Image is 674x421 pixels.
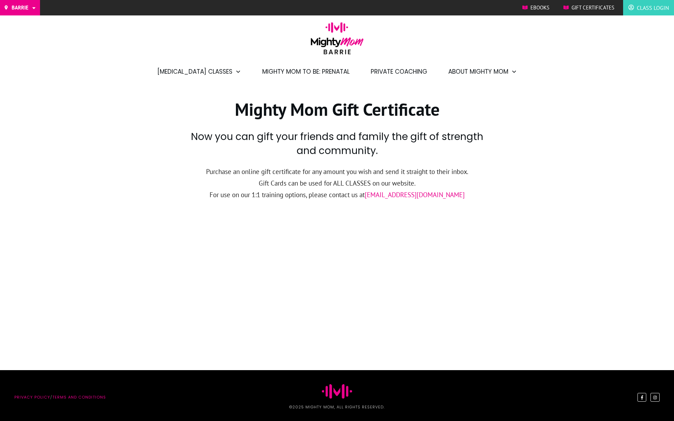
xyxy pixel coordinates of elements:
[14,394,50,400] a: Privacy policy
[637,2,669,13] span: Class Login
[448,66,517,78] a: About Mighty Mom
[530,2,549,13] span: Ebooks
[157,66,232,78] span: [MEDICAL_DATA] Classes
[322,384,352,398] img: Favicon Jessica Sennet Mighty Mom Prenatal Postpartum Mom & Baby Fitness Programs Toronto Ontario...
[292,404,304,410] span: 2025
[14,394,165,401] p: /
[187,130,487,166] h2: Now you can gift your friends and family the gift of strength and community.
[563,2,614,13] a: Gift Certificates
[12,2,28,13] span: Barrie
[4,2,37,13] a: Barrie
[571,2,614,13] span: Gift Certificates
[157,66,241,78] a: [MEDICAL_DATA] Classes
[187,189,487,201] p: For use on our 1:1 training options, please contact us at
[305,404,334,410] span: Mighty Mom
[52,394,106,400] a: Terms and Conditions
[522,2,549,13] a: Ebooks
[148,98,526,129] h1: Mighty Mom Gift Certificate
[180,404,494,410] p: © , all rights reserved.
[187,178,487,189] p: Gift Cards can be used for ALL CLASSES on our website.
[448,66,508,78] span: About Mighty Mom
[187,166,487,178] p: Purchase an online gift certificate for any amount you wish and send it straight to their inbox.
[365,191,465,199] a: [EMAIL_ADDRESS][DOMAIN_NAME]
[628,2,669,13] a: Class Login
[371,66,427,78] a: Private Coaching
[307,22,367,59] img: mightymom-logo-barrie
[262,66,350,78] a: Mighty Mom to Be: Prenatal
